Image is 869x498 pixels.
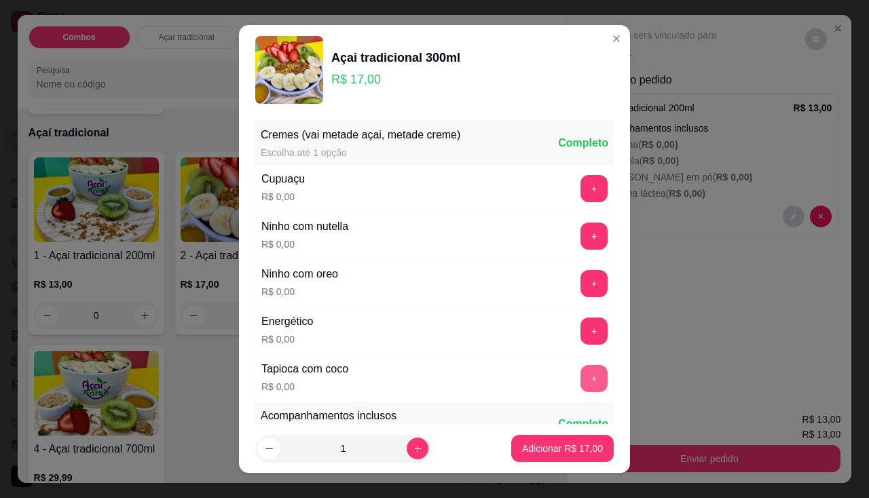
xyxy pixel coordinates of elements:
div: Cremes (vai metade açai, metade creme) [261,127,460,143]
div: Ninho com nutella [261,218,348,235]
div: Cupuaçu [261,171,305,187]
div: Escolha até 1 opção [261,146,460,159]
button: decrease-product-quantity [258,438,280,459]
button: add [580,318,608,345]
p: R$ 0,00 [261,380,348,394]
div: Acompanhamentos inclusos [261,408,396,424]
div: Ninho com oreo [261,266,338,282]
button: increase-product-quantity [407,438,428,459]
button: add [580,175,608,202]
p: R$ 0,00 [261,237,348,251]
div: Completo [558,416,608,432]
div: Tapioca com coco [261,361,348,377]
button: add [580,365,608,392]
p: Adicionar R$ 17,00 [522,442,603,455]
button: Close [606,28,627,50]
button: add [580,270,608,297]
div: Completo [558,135,608,151]
button: add [580,223,608,250]
button: Adicionar R$ 17,00 [511,435,614,462]
p: R$ 0,00 [261,190,305,204]
p: R$ 0,00 [261,285,338,299]
div: Açai tradicional 300ml [331,48,460,67]
img: product-image [255,36,323,104]
div: Energético [261,313,314,330]
p: R$ 17,00 [331,70,460,89]
p: R$ 0,00 [261,332,314,346]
